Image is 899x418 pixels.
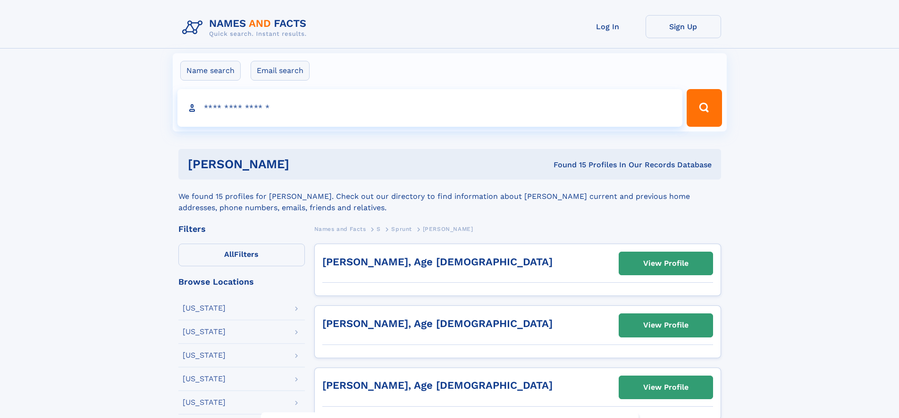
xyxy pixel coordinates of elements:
a: [PERSON_NAME], Age [DEMOGRAPHIC_DATA] [322,379,553,391]
div: [US_STATE] [183,352,226,359]
a: Names and Facts [314,223,366,235]
div: View Profile [643,314,689,336]
a: [PERSON_NAME], Age [DEMOGRAPHIC_DATA] [322,318,553,329]
label: Email search [251,61,310,81]
div: Filters [178,225,305,233]
span: Sprunt [391,226,412,232]
div: View Profile [643,377,689,398]
a: Log In [570,15,646,38]
img: Logo Names and Facts [178,15,314,41]
a: View Profile [619,252,713,275]
a: [PERSON_NAME], Age [DEMOGRAPHIC_DATA] [322,256,553,268]
div: [US_STATE] [183,304,226,312]
label: Filters [178,244,305,266]
span: S [377,226,381,232]
input: search input [177,89,683,127]
div: [US_STATE] [183,375,226,383]
h1: [PERSON_NAME] [188,158,421,170]
div: View Profile [643,253,689,274]
a: View Profile [619,376,713,399]
a: S [377,223,381,235]
a: Sprunt [391,223,412,235]
span: [PERSON_NAME] [423,226,473,232]
div: We found 15 profiles for [PERSON_NAME]. Check out our directory to find information about [PERSON... [178,180,721,213]
a: View Profile [619,314,713,336]
div: [US_STATE] [183,328,226,336]
button: Search Button [687,89,722,127]
span: All [224,250,234,259]
div: Found 15 Profiles In Our Records Database [421,160,712,170]
a: Sign Up [646,15,721,38]
label: Name search [180,61,241,81]
div: [US_STATE] [183,399,226,406]
div: Browse Locations [178,278,305,286]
